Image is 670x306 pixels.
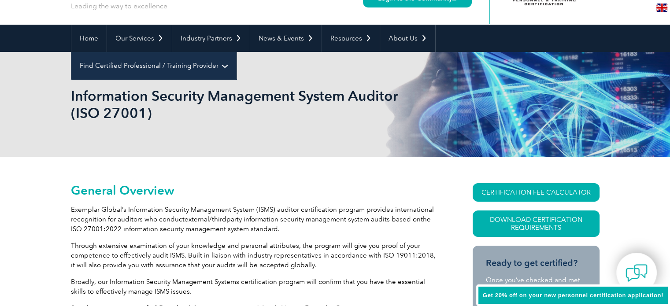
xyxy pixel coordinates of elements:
[322,25,380,52] a: Resources
[71,183,441,197] h2: General Overview
[71,1,167,11] p: Leading the way to excellence
[483,292,663,299] span: Get 20% off on your new personnel certification application!
[185,215,226,223] span: external/third
[250,25,322,52] a: News & Events
[71,205,441,234] p: Exemplar Global’s Information Security Management System (ISMS) auditor certification program pro...
[626,262,648,284] img: contact-chat.png
[172,25,250,52] a: Industry Partners
[226,215,421,223] span: party information security management system audits based on
[486,275,586,304] p: Once you’ve checked and met the requirements, register your details and Apply Now at
[473,183,600,202] a: CERTIFICATION FEE CALCULATOR
[107,25,172,52] a: Our Services
[380,25,435,52] a: About Us
[473,210,600,237] a: Download Certification Requirements
[71,241,441,270] p: Through extensive examination of your knowledge and personal attributes, the program will give yo...
[656,4,667,12] img: en
[71,277,441,296] p: Broadly, our Information Security Management Systems certification program will confirm that you ...
[486,258,586,269] h3: Ready to get certified?
[71,87,409,122] h1: Information Security Management System Auditor (ISO 27001)
[71,25,107,52] a: Home
[71,52,236,79] a: Find Certified Professional / Training Provider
